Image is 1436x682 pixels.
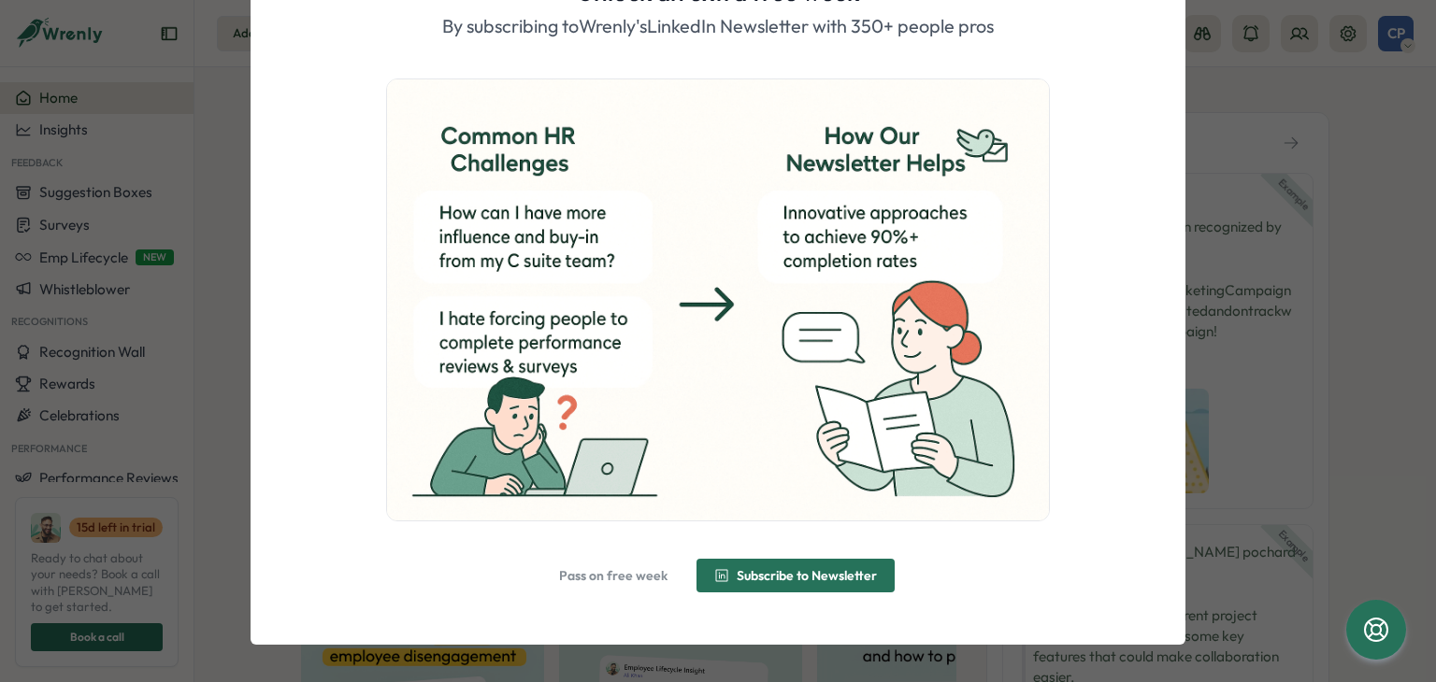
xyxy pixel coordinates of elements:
button: Pass on free week [541,559,685,592]
p: By subscribing to Wrenly's LinkedIn Newsletter with 350+ people pros [442,12,994,41]
span: Subscribe to Newsletter [737,569,877,582]
button: Subscribe to Newsletter [696,559,895,592]
img: ChatGPT Image [387,79,1049,520]
span: Pass on free week [559,569,668,582]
